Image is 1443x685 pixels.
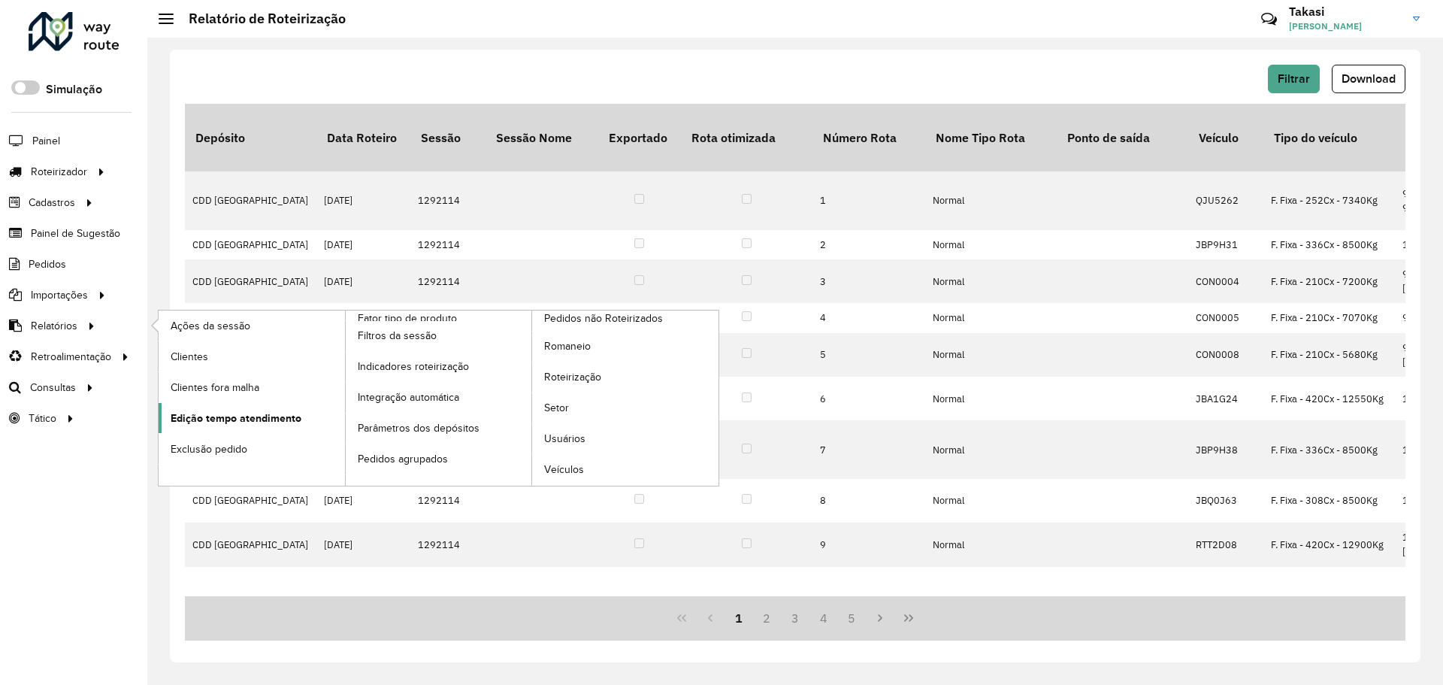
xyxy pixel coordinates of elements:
td: F. Fixa - 210Cx - 7070Kg [1263,303,1395,332]
a: Setor [532,393,718,423]
td: F. Fixa - 252Cx - 7340Kg [1263,171,1395,230]
span: Usuários [544,431,585,447]
td: CON0005 [1188,303,1263,332]
a: Parâmetros dos depósitos [346,414,532,444]
span: Veículos [544,462,584,477]
span: Roteirização [544,369,601,385]
a: Veículos [532,455,718,485]
a: Roteirização [532,362,718,393]
td: Normal [925,377,1057,420]
td: Normal [925,420,1057,479]
td: 6 [812,377,925,420]
th: Sessão [410,104,486,171]
td: 1292114 [410,230,486,259]
th: Exportado [598,104,681,171]
span: Painel de Sugestão [31,226,120,241]
td: [DATE] [316,567,410,683]
a: Clientes fora malha [159,372,345,402]
span: Consultas [30,380,76,396]
h3: Takasi [1289,5,1402,19]
td: CDD [GEOGRAPHIC_DATA] [185,259,316,303]
td: 8 [812,479,925,523]
span: Relatórios [31,318,77,334]
span: Setor [544,400,569,416]
span: Integração automática [358,389,459,405]
span: Pedidos não Roteirizados [544,311,663,326]
td: [DATE] [316,523,410,566]
td: CON0004 [1188,259,1263,303]
td: Normal [925,259,1057,303]
button: Download [1332,65,1405,93]
th: Data Roteiro [316,104,410,171]
a: Edição tempo atendimento [159,403,345,433]
a: Ações da sessão [159,311,345,341]
a: Pedidos agrupados [346,444,532,474]
a: Indicadores roteirização [346,352,532,382]
th: Ponto de saída [1057,104,1188,171]
span: Pedidos agrupados [358,451,448,467]
a: Fator tipo de produto [159,311,532,485]
td: JBQ0J63 [1188,479,1263,523]
button: 1 [725,604,753,632]
td: Normal [925,479,1057,523]
td: Normal [925,171,1057,230]
span: [PERSON_NAME] [1289,20,1402,33]
span: Clientes fora malha [171,380,259,396]
td: Normal [925,230,1057,259]
span: Painel [32,133,60,149]
td: 2 [812,230,925,259]
td: F. Fixa - 420Cx - 12900Kg [1263,523,1395,566]
span: Tático [29,411,56,426]
th: Rota otimizada [681,104,812,171]
td: 1292114 [410,523,486,566]
td: 4 [812,303,925,332]
a: Integração automática [346,383,532,413]
th: Tipo do veículo [1263,104,1395,171]
span: Indicadores roteirização [358,359,469,374]
td: CDD [GEOGRAPHIC_DATA] [185,230,316,259]
td: Normal [925,523,1057,566]
span: Filtros da sessão [358,328,437,344]
a: Pedidos não Roteirizados [346,311,719,485]
td: 9 [812,523,925,566]
td: F. Fixa - 210Cx - 7200Kg [1263,259,1395,303]
td: JBA1G24 [1188,377,1263,420]
a: Usuários [532,424,718,454]
span: Parâmetros dos depósitos [358,420,479,436]
td: 1292114 [410,171,486,230]
td: F. Fixa - 308Cx - 8500Kg [1263,479,1395,523]
td: 3 [812,259,925,303]
td: QJU5262 [1188,171,1263,230]
a: Contato Rápido [1253,3,1285,35]
span: Romaneio [544,338,591,354]
td: Normal [925,303,1057,332]
button: 4 [809,604,838,632]
td: CDD [GEOGRAPHIC_DATA] [185,567,316,683]
td: [DATE] [316,171,410,230]
td: 5 [812,333,925,377]
td: 1 [812,171,925,230]
a: Filtros da sessão [346,321,532,351]
button: 3 [781,604,809,632]
td: 10 [812,567,925,683]
a: Romaneio [532,332,718,362]
td: F. Fixa - 252Cx - 7200Kg [1263,567,1395,683]
button: Next Page [866,604,894,632]
td: F. Fixa - 336Cx - 8500Kg [1263,420,1395,479]
th: Sessão Nome [486,104,598,171]
th: Depósito [185,104,316,171]
td: F. Fixa - 336Cx - 8500Kg [1263,230,1395,259]
button: Filtrar [1268,65,1320,93]
span: Download [1342,72,1396,85]
td: F. Fixa - 420Cx - 12550Kg [1263,377,1395,420]
td: [DATE] [316,230,410,259]
td: CDD [GEOGRAPHIC_DATA] [185,303,316,332]
td: 1292114 [410,259,486,303]
td: JBP9H31 [1188,230,1263,259]
th: Número Rota [812,104,925,171]
td: CON0003 [1188,567,1263,683]
td: 7 [812,420,925,479]
span: Ações da sessão [171,318,250,334]
td: 1292114 [410,479,486,523]
td: Normal [925,333,1057,377]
